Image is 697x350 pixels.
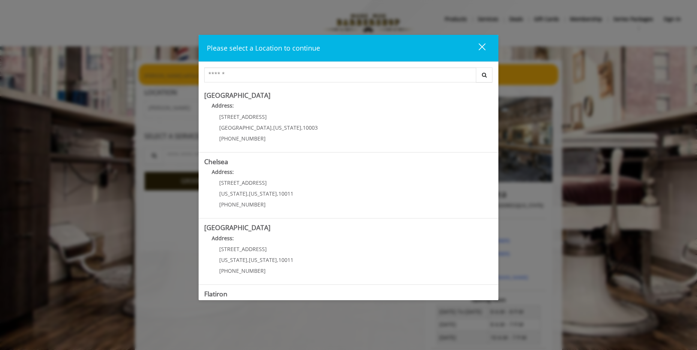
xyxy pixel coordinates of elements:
[219,256,247,263] span: [US_STATE]
[219,245,267,253] span: [STREET_ADDRESS]
[204,91,271,100] b: [GEOGRAPHIC_DATA]
[465,40,490,56] button: close dialog
[219,190,247,197] span: [US_STATE]
[212,168,234,175] b: Address:
[249,190,277,197] span: [US_STATE]
[277,256,278,263] span: ,
[212,235,234,242] b: Address:
[278,256,293,263] span: 10011
[219,135,266,142] span: [PHONE_NUMBER]
[207,43,320,52] span: Please select a Location to continue
[247,190,249,197] span: ,
[247,256,249,263] span: ,
[204,67,493,86] div: Center Select
[204,289,227,298] b: Flatiron
[277,190,278,197] span: ,
[219,179,267,186] span: [STREET_ADDRESS]
[204,157,228,166] b: Chelsea
[212,102,234,109] b: Address:
[219,267,266,274] span: [PHONE_NUMBER]
[219,113,267,120] span: [STREET_ADDRESS]
[204,67,476,82] input: Search Center
[301,124,303,131] span: ,
[480,72,489,78] i: Search button
[272,124,273,131] span: ,
[470,43,485,54] div: close dialog
[249,256,277,263] span: [US_STATE]
[219,124,272,131] span: [GEOGRAPHIC_DATA]
[278,190,293,197] span: 10011
[204,223,271,232] b: [GEOGRAPHIC_DATA]
[273,124,301,131] span: [US_STATE]
[303,124,318,131] span: 10003
[219,201,266,208] span: [PHONE_NUMBER]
